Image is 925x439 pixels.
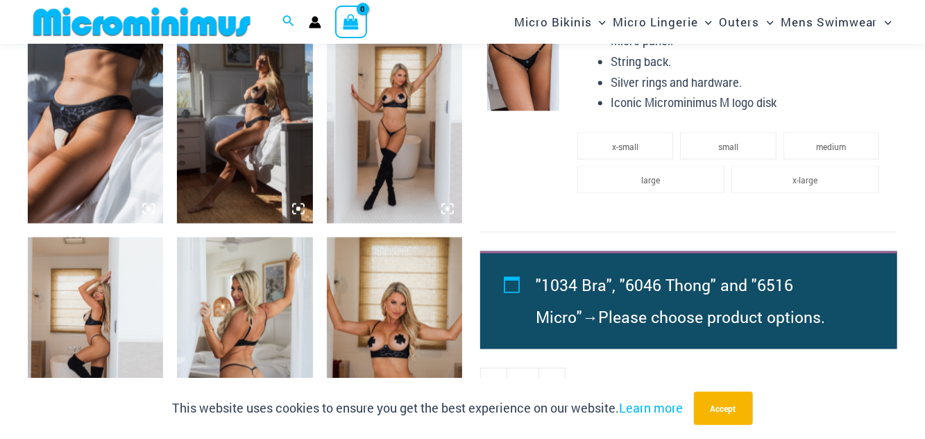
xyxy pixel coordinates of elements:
[536,270,865,333] li: →
[781,4,878,40] span: Mens Swimwear
[680,132,776,160] li: small
[716,4,777,40] a: OutersMenu ToggleMenu Toggle
[611,72,885,93] li: Silver rings and hardware.
[698,4,712,40] span: Menu Toggle
[511,4,609,40] a: Micro BikinisMenu ToggleMenu Toggle
[783,132,879,160] li: medium
[760,4,774,40] span: Menu Toggle
[509,2,897,42] nav: Site Navigation
[487,2,559,110] img: Nights Fall Silver Leopard 6516 Micro
[309,16,321,28] a: Account icon link
[536,275,793,328] span: "1034 Bra", "6046 Thong" and "6516 Micro"
[514,4,592,40] span: Micro Bikinis
[718,141,738,152] span: small
[327,20,462,224] img: Nights Fall Silver Leopard 1036 Bra 6516 Micro
[28,20,163,224] img: Nights Fall Silver Leopard 1036 Bra 6046 Thong
[694,392,753,425] button: Accept
[539,368,566,397] a: +
[777,4,895,40] a: Mens SwimwearMenu ToggleMenu Toggle
[613,4,698,40] span: Micro Lingerie
[609,4,715,40] a: Micro LingerieMenu ToggleMenu Toggle
[177,20,312,224] img: Nights Fall Silver Leopard 1036 Bra 6046 Thong
[878,4,892,40] span: Menu Toggle
[173,398,684,419] p: This website uses cookies to ensure you get the best experience on our website.
[612,141,638,152] span: x-small
[577,132,673,160] li: x-small
[507,368,539,397] input: Product quantity
[335,6,367,38] a: View Shopping Cart, empty
[620,399,684,416] a: Learn more
[28,6,256,38] img: MM SHOP LOGO FLAT
[282,13,295,31] a: Search icon link
[577,166,724,194] li: large
[592,4,606,40] span: Menu Toggle
[611,92,885,113] li: Iconic Microminimus M logo disk
[816,141,846,152] span: medium
[480,368,507,397] a: -
[611,51,885,72] li: String back.
[720,4,760,40] span: Outers
[793,175,818,186] span: x-large
[642,175,661,186] span: large
[598,307,825,328] span: Please choose product options.
[731,166,879,194] li: x-large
